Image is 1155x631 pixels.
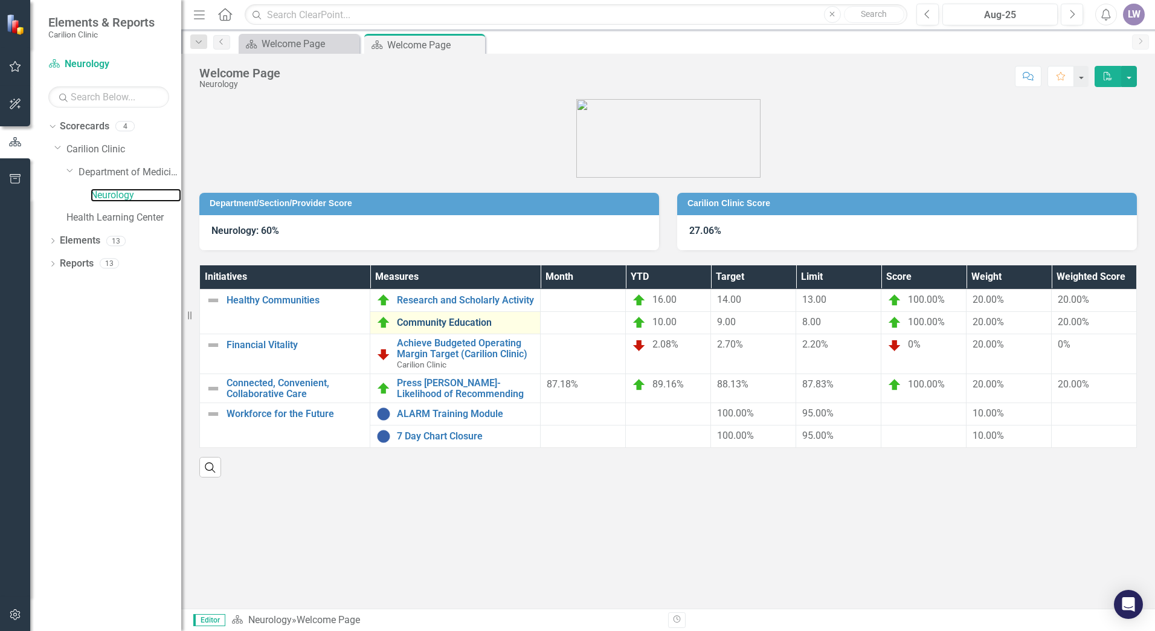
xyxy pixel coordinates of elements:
[376,381,391,396] img: On Target
[200,334,370,374] td: Double-Click to Edit Right Click for Context Menu
[652,294,677,305] span: 16.00
[397,317,534,328] a: Community Education
[48,15,155,30] span: Elements & Reports
[370,334,541,374] td: Double-Click to Edit Right Click for Context Menu
[942,4,1058,25] button: Aug-25
[861,9,887,19] span: Search
[60,234,100,248] a: Elements
[717,407,754,419] span: 100.00%
[48,86,169,108] input: Search Below...
[376,347,391,361] img: Below Plan
[248,614,292,626] a: Neurology
[973,407,1004,419] span: 10.00%
[48,30,155,39] small: Carilion Clinic
[376,315,391,330] img: On Target
[206,407,220,421] img: Not Defined
[1058,378,1089,390] span: 20.00%
[200,374,370,403] td: Double-Click to Edit Right Click for Context Menu
[802,430,834,441] span: 95.00%
[231,613,659,627] div: »
[370,290,541,312] td: Double-Click to Edit Right Click for Context Menu
[802,338,828,350] span: 2.20%
[844,6,904,23] button: Search
[227,409,364,419] a: Workforce for the Future
[687,199,1131,208] h3: Carilion Clinic Score
[60,120,109,134] a: Scorecards
[632,378,646,392] img: On Target
[206,293,220,308] img: Not Defined
[1058,294,1089,305] span: 20.00%
[632,293,646,308] img: On Target
[242,36,356,51] a: Welcome Page
[973,338,1004,350] span: 20.00%
[262,36,356,51] div: Welcome Page
[91,189,181,202] a: Neurology
[245,4,907,25] input: Search ClearPoint...
[206,338,220,352] img: Not Defined
[397,295,534,306] a: Research and Scholarly Activity
[60,257,94,271] a: Reports
[79,166,181,180] a: Department of Medicine
[652,378,684,390] span: 89.16%
[387,37,482,53] div: Welcome Page
[576,99,761,178] img: carilion%20clinic%20logo%202.0.png
[227,340,364,351] a: Financial Vitality
[199,66,280,80] div: Welcome Page
[376,429,391,444] img: No Information
[227,378,364,399] a: Connected, Convenient, Collaborative Care
[973,294,1004,305] span: 20.00%
[106,236,126,246] div: 13
[632,315,646,330] img: On Target
[210,199,653,208] h3: Department/Section/Provider Score
[802,294,826,305] span: 13.00
[200,290,370,334] td: Double-Click to Edit Right Click for Context Menu
[376,407,391,421] img: No Information
[908,378,945,390] span: 100.00%
[802,378,834,390] span: 87.83%
[802,316,821,328] span: 8.00
[652,316,677,328] span: 10.00
[48,57,169,71] a: Neurology
[717,316,736,328] span: 9.00
[802,407,834,419] span: 95.00%
[632,338,646,352] img: Below Plan
[66,143,181,157] a: Carilion Clinic
[397,378,534,399] a: Press [PERSON_NAME]- Likelihood of Recommending
[887,315,902,330] img: On Target
[370,312,541,334] td: Double-Click to Edit Right Click for Context Menu
[973,430,1004,441] span: 10.00%
[397,360,446,369] span: Carilion Clinic
[370,374,541,403] td: Double-Click to Edit Right Click for Context Menu
[200,403,370,448] td: Double-Click to Edit Right Click for Context Menu
[973,316,1004,328] span: 20.00%
[1123,4,1145,25] button: LW
[227,295,364,306] a: Healthy Communities
[397,409,534,419] a: ALARM Training Module
[973,378,1004,390] span: 20.00%
[297,614,360,626] div: Welcome Page
[211,225,279,236] strong: Neurology: 60%
[115,121,135,132] div: 4
[376,293,391,308] img: On Target
[908,338,921,350] span: 0%
[887,338,902,352] img: Below Plan
[717,294,741,305] span: 14.00
[652,338,678,350] span: 2.08%
[397,431,534,442] a: 7 Day Chart Closure
[1058,338,1070,350] span: 0%
[1058,316,1089,328] span: 20.00%
[370,426,541,448] td: Double-Click to Edit Right Click for Context Menu
[397,338,534,359] a: Achieve Budgeted Operating Margin Target (Carilion Clinic)
[206,381,220,396] img: Not Defined
[100,259,119,269] div: 13
[547,378,578,390] span: 87.18%
[717,338,743,350] span: 2.70%
[66,211,181,225] a: Health Learning Center
[717,430,754,441] span: 100.00%
[6,14,27,35] img: ClearPoint Strategy
[908,294,945,305] span: 100.00%
[717,378,748,390] span: 88.13%
[199,80,280,89] div: Neurology
[887,293,902,308] img: On Target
